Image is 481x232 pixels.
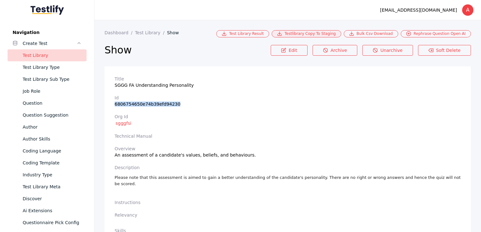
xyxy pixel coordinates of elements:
[8,157,87,169] a: Coding Template
[23,135,82,143] div: Author Skills
[167,30,184,35] a: Show
[8,109,87,121] a: Question Suggestion
[401,30,471,37] a: Rephrase Question Open AI
[271,45,308,56] a: Edit
[23,183,82,191] div: Test Library Meta
[115,76,461,88] section: SGGG FA Understanding Personality
[115,120,132,126] a: sgggfsi
[23,64,82,71] div: Test Library Type
[8,85,87,97] a: Job Role
[115,95,461,107] section: 6806754650e74b39efd94230
[115,95,461,100] label: Id
[105,44,271,56] h2: Show
[418,45,471,56] a: Soft Delete
[115,114,461,119] label: Org Id
[8,169,87,181] a: Industry Type
[8,133,87,145] a: Author Skills
[8,73,87,85] a: Test Library Sub Type
[8,61,87,73] a: Test Library Type
[31,5,64,15] img: Testlify - Backoffice
[115,76,461,81] label: Title
[23,147,82,155] div: Coding Language
[23,219,82,226] div: Questionnaire Pick Config
[8,30,87,35] label: Navigation
[8,145,87,157] a: Coding Language
[8,49,87,61] a: Test Library
[216,30,269,37] a: Test Library Result
[272,30,341,37] a: Testlibrary Copy To Staging
[115,134,461,139] label: Technical Manual
[23,195,82,202] div: Discover
[135,30,167,35] a: Test Library
[8,121,87,133] a: Author
[8,193,87,205] a: Discover
[115,146,461,151] label: Overview
[462,4,473,16] div: A
[23,123,82,131] div: Author
[115,165,461,170] label: description
[115,213,461,218] label: relevancy
[23,40,76,47] div: Create Test
[115,174,461,188] p: Please note that this assessment is aimed to gain a better understanding of the candidate's perso...
[23,75,82,83] div: Test Library Sub Type
[380,6,457,14] div: [EMAIL_ADDRESS][DOMAIN_NAME]
[23,207,82,214] div: Ai Extensions
[115,200,461,205] label: Instructions
[8,205,87,217] a: Ai Extensions
[8,181,87,193] a: Test Library Meta
[23,99,82,107] div: Question
[23,52,82,59] div: Test Library
[8,217,87,229] a: Questionnaire Pick Config
[105,30,135,35] a: Dashboard
[23,111,82,119] div: Question Suggestion
[362,45,413,56] a: Unarchive
[344,30,398,37] a: Bulk Csv Download
[313,45,357,56] a: Archive
[23,159,82,167] div: Coding Template
[23,171,82,179] div: Industry Type
[8,97,87,109] a: Question
[115,146,461,157] section: An assessment of a candidate's values, beliefs, and behaviours.
[23,87,82,95] div: Job Role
